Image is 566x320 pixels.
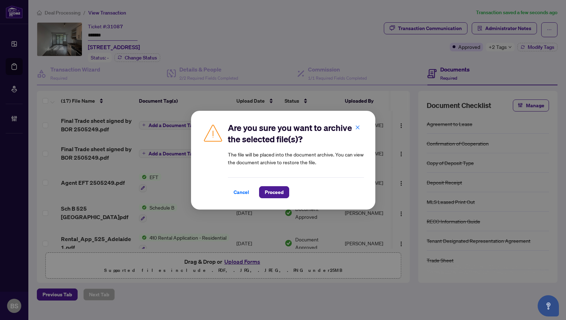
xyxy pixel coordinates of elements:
button: Proceed [259,186,289,198]
span: close [355,125,360,130]
article: The file will be placed into the document archive. You can view the document archive to restore t... [228,150,364,166]
span: Cancel [234,187,249,198]
button: Cancel [228,186,255,198]
h2: Are you sure you want to archive the selected file(s)? [228,122,364,145]
button: Open asap [538,295,559,316]
span: Proceed [265,187,284,198]
img: Caution Icon [202,122,224,143]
